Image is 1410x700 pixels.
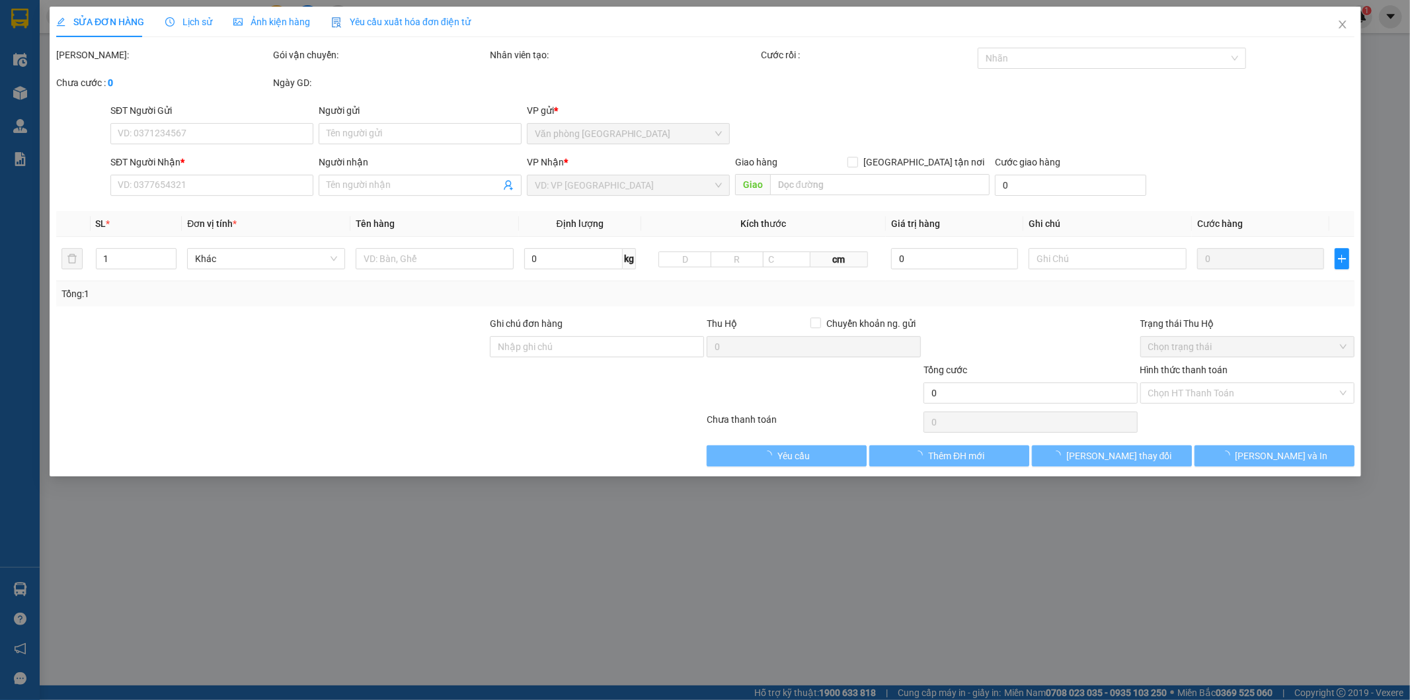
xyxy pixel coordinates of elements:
div: Chưa thanh toán [705,412,922,435]
input: Ghi chú đơn hàng [490,336,704,357]
div: Người nhận [319,155,522,169]
img: icon [331,17,342,28]
span: Chọn trạng thái [1148,337,1346,357]
span: Ảnh kiện hàng [233,17,310,27]
span: Định lượng [556,218,603,229]
span: Giá trị hàng [891,218,940,229]
button: [PERSON_NAME] thay đổi [1031,445,1191,466]
span: Giao hàng [734,157,777,167]
span: Lịch sử [165,17,212,27]
label: Hình thức thanh toán [1140,365,1228,375]
span: Văn phòng Đà Nẵng [535,124,722,144]
div: SĐT Người Nhận [110,155,313,169]
span: kg [622,248,635,269]
span: Thu Hộ [706,318,736,329]
button: Yêu cầu [707,445,867,466]
label: Cước giao hàng [995,157,1060,167]
div: Tổng: 1 [61,286,544,301]
th: Ghi chú [1023,211,1192,237]
span: user-add [503,180,514,191]
span: [GEOGRAPHIC_DATA] tận nơi [858,155,990,169]
div: SĐT Người Gửi [110,103,313,118]
span: SỬA ĐƠN HÀNG [56,17,144,27]
div: Trạng thái Thu Hộ [1140,316,1354,331]
input: C [762,251,810,267]
span: Yêu cầu [777,449,810,463]
b: 0 [108,77,113,88]
span: loading [763,451,777,460]
input: Cước giao hàng [995,175,1146,196]
div: Gói vận chuyển: [273,48,487,62]
div: VP gửi [527,103,730,118]
span: Tên hàng [356,218,395,229]
button: [PERSON_NAME] và In [1194,445,1354,466]
input: R [711,251,764,267]
span: loading [1220,451,1235,460]
label: Ghi chú đơn hàng [490,318,563,329]
span: Cước hàng [1197,218,1243,229]
span: edit [56,17,65,26]
div: [PERSON_NAME]: [56,48,270,62]
span: cm [810,251,868,267]
span: Giao [734,174,769,195]
button: delete [61,248,83,269]
span: clock-circle [165,17,175,26]
input: VD: Bàn, Ghế [356,248,514,269]
span: Thêm ĐH mới [928,449,984,463]
span: Chuyển khoản ng. gửi [820,316,920,331]
span: VP Nhận [527,157,564,167]
span: Yêu cầu xuất hóa đơn điện tử [331,17,471,27]
span: Kích thước [740,218,786,229]
span: [PERSON_NAME] thay đổi [1066,449,1172,463]
input: 0 [1197,248,1324,269]
div: Chưa cước : [56,75,270,90]
span: Đơn vị tính [187,218,237,229]
div: Nhân viên tạo: [490,48,758,62]
button: Thêm ĐH mới [869,445,1029,466]
span: Tổng cước [923,365,966,375]
button: plus [1335,248,1349,269]
div: Người gửi [319,103,522,118]
span: close [1337,19,1347,30]
span: picture [233,17,243,26]
span: Khác [195,249,337,269]
input: D [658,251,711,267]
input: Dọc đường [769,174,990,195]
button: Close [1323,7,1360,44]
span: loading [914,451,928,460]
span: plus [1335,253,1349,264]
input: Ghi Chú [1029,248,1187,269]
span: SL [95,218,106,229]
div: Cước rồi : [760,48,974,62]
span: loading [1052,451,1066,460]
span: [PERSON_NAME] và In [1235,449,1327,463]
div: Ngày GD: [273,75,487,90]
